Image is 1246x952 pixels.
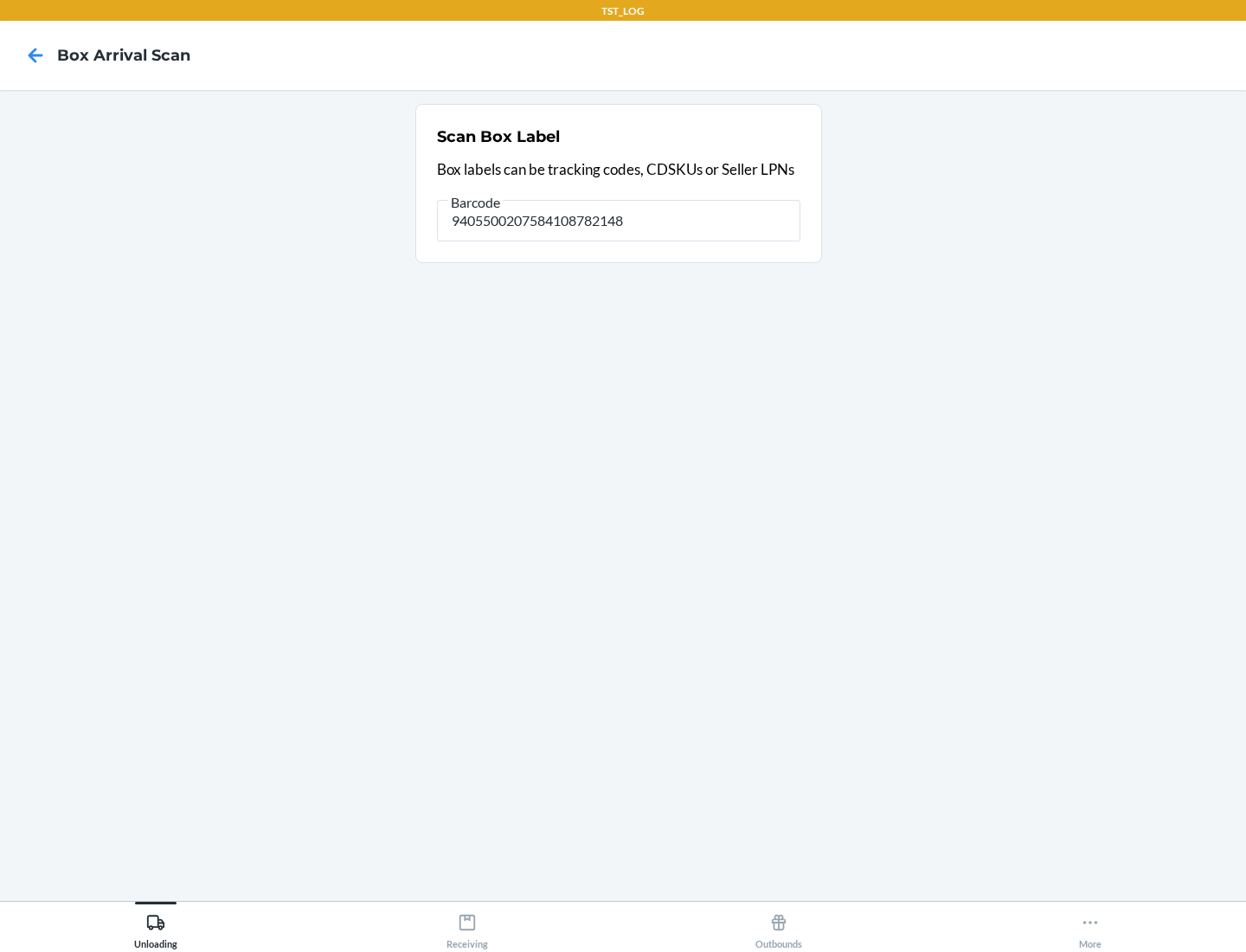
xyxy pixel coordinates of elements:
[448,194,503,211] span: Barcode
[437,158,800,181] p: Box labels can be tracking codes, CDSKUs or Seller LPNs
[1079,906,1101,949] div: More
[755,906,802,949] div: Outbounds
[601,3,645,19] p: TST_LOG
[437,200,800,241] input: Barcode
[57,44,190,67] h4: Box Arrival Scan
[437,125,560,148] h2: Scan Box Label
[311,902,623,949] button: Receiving
[623,902,934,949] button: Outbounds
[934,902,1246,949] button: More
[446,906,488,949] div: Receiving
[134,906,177,949] div: Unloading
